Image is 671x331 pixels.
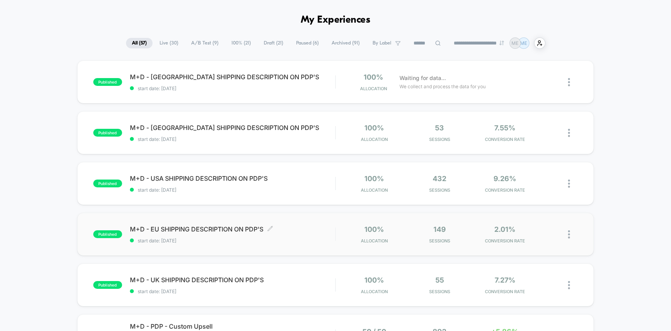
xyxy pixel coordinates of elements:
[494,225,515,233] span: 2.01%
[409,137,470,142] span: Sessions
[361,289,388,294] span: Allocation
[409,238,470,244] span: Sessions
[568,281,570,289] img: close
[409,187,470,193] span: Sessions
[93,78,122,86] span: published
[130,225,335,233] span: M+D - EU SHIPPING DESCRIPTION ON PDP'S
[435,124,444,132] span: 53
[568,180,570,188] img: close
[364,276,384,284] span: 100%
[433,225,446,233] span: 149
[93,230,122,238] span: published
[474,187,536,193] span: CONVERSION RATE
[373,40,391,46] span: By Label
[93,281,122,289] span: published
[568,129,570,137] img: close
[301,14,371,26] h1: My Experiences
[130,322,335,330] span: M+D - PDP - Custom Upsell
[520,40,527,46] p: ME
[364,73,383,81] span: 100%
[290,38,325,48] span: Paused ( 6 )
[130,187,335,193] span: start date: [DATE]
[130,174,335,182] span: M+D - USA SHIPPING DESCRIPTION ON PDP'S
[409,289,470,294] span: Sessions
[568,78,570,86] img: close
[130,85,335,91] span: start date: [DATE]
[130,73,335,81] span: M+D - [GEOGRAPHIC_DATA] SHIPPING DESCRIPTION ON PDP'S
[499,41,504,45] img: end
[361,238,388,244] span: Allocation
[130,124,335,132] span: M+D - [GEOGRAPHIC_DATA] SHIPPING DESCRIPTION ON PDP'S
[185,38,224,48] span: A/B Test ( 9 )
[130,288,335,294] span: start date: [DATE]
[130,276,335,284] span: M+D - UK SHIPPING DESCRIPTION ON PDP'S
[399,74,446,82] span: Waiting for data...
[126,38,153,48] span: All ( 57 )
[511,40,518,46] p: ME
[93,129,122,137] span: published
[130,238,335,244] span: start date: [DATE]
[364,174,384,183] span: 100%
[474,238,536,244] span: CONVERSION RATE
[474,137,536,142] span: CONVERSION RATE
[495,276,515,284] span: 7.27%
[493,174,516,183] span: 9.26%
[364,124,384,132] span: 100%
[225,38,257,48] span: 100% ( 21 )
[494,124,515,132] span: 7.55%
[399,83,486,90] span: We collect and process the data for you
[360,86,387,91] span: Allocation
[364,225,384,233] span: 100%
[326,38,366,48] span: Archived ( 91 )
[433,174,446,183] span: 432
[154,38,184,48] span: Live ( 30 )
[361,187,388,193] span: Allocation
[361,137,388,142] span: Allocation
[130,136,335,142] span: start date: [DATE]
[258,38,289,48] span: Draft ( 21 )
[474,289,536,294] span: CONVERSION RATE
[93,180,122,187] span: published
[568,230,570,238] img: close
[435,276,444,284] span: 55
